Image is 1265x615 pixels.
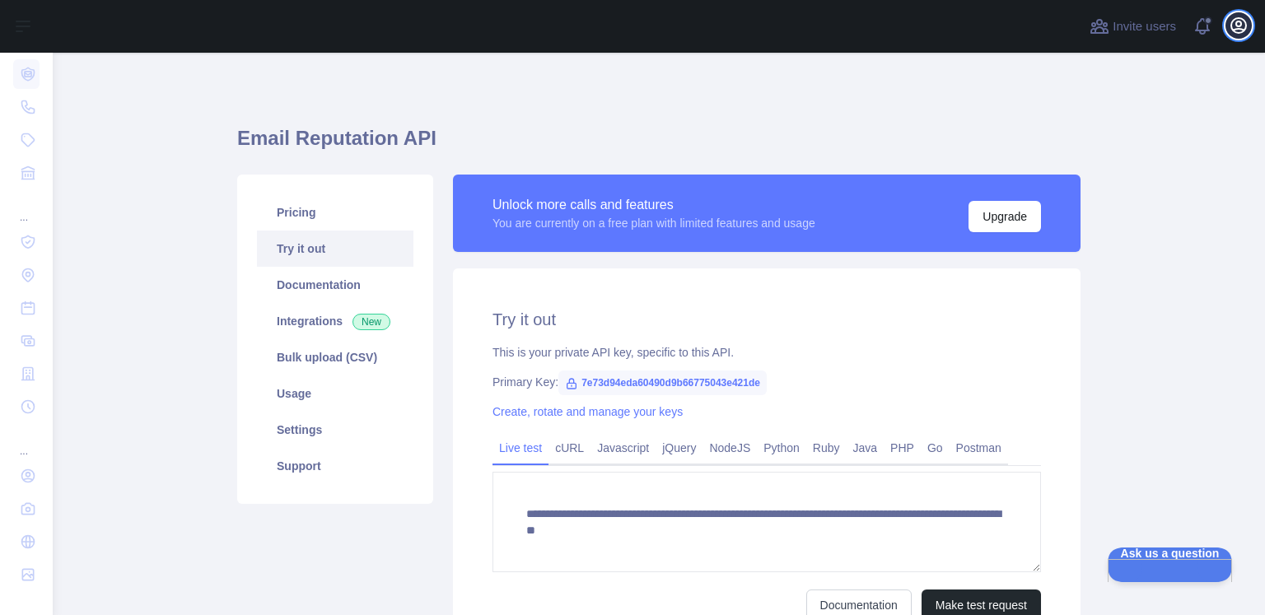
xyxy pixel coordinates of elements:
[590,435,656,461] a: Javascript
[257,339,413,375] a: Bulk upload (CSV)
[548,435,590,461] a: cURL
[257,375,413,412] a: Usage
[558,370,767,395] span: 7e73d94eda60490d9b66775043e421de
[237,125,1081,165] h1: Email Reputation API
[950,435,1008,461] a: Postman
[1113,17,1176,36] span: Invite users
[492,308,1041,331] h2: Try it out
[352,314,390,330] span: New
[257,267,413,303] a: Documentation
[492,405,683,418] a: Create, rotate and manage your keys
[656,435,703,461] a: jQuery
[806,435,847,461] a: Ruby
[492,374,1041,390] div: Primary Key:
[13,425,40,458] div: ...
[847,435,885,461] a: Java
[703,435,757,461] a: NodeJS
[257,303,413,339] a: Integrations New
[13,191,40,224] div: ...
[492,344,1041,361] div: This is your private API key, specific to this API.
[884,435,921,461] a: PHP
[921,435,950,461] a: Go
[969,201,1041,232] button: Upgrade
[1086,13,1179,40] button: Invite users
[757,435,806,461] a: Python
[257,412,413,448] a: Settings
[1108,547,1232,582] iframe: Help Scout Beacon - Open
[492,195,815,215] div: Unlock more calls and features
[257,231,413,267] a: Try it out
[492,215,815,231] div: You are currently on a free plan with limited features and usage
[257,448,413,484] a: Support
[257,194,413,231] a: Pricing
[492,435,548,461] a: Live test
